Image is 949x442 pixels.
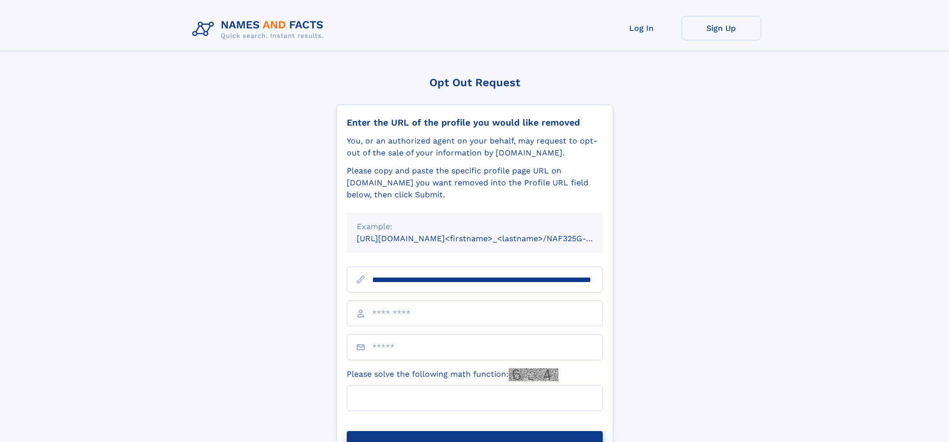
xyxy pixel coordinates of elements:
[681,16,761,40] a: Sign Up
[336,76,613,89] div: Opt Out Request
[347,368,558,381] label: Please solve the following math function:
[602,16,681,40] a: Log In
[357,234,622,243] small: [URL][DOMAIN_NAME]<firstname>_<lastname>/NAF325G-xxxxxxxx
[188,16,332,43] img: Logo Names and Facts
[347,135,603,159] div: You, or an authorized agent on your behalf, may request to opt-out of the sale of your informatio...
[347,117,603,128] div: Enter the URL of the profile you would like removed
[357,221,593,233] div: Example:
[347,165,603,201] div: Please copy and paste the specific profile page URL on [DOMAIN_NAME] you want removed into the Pr...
